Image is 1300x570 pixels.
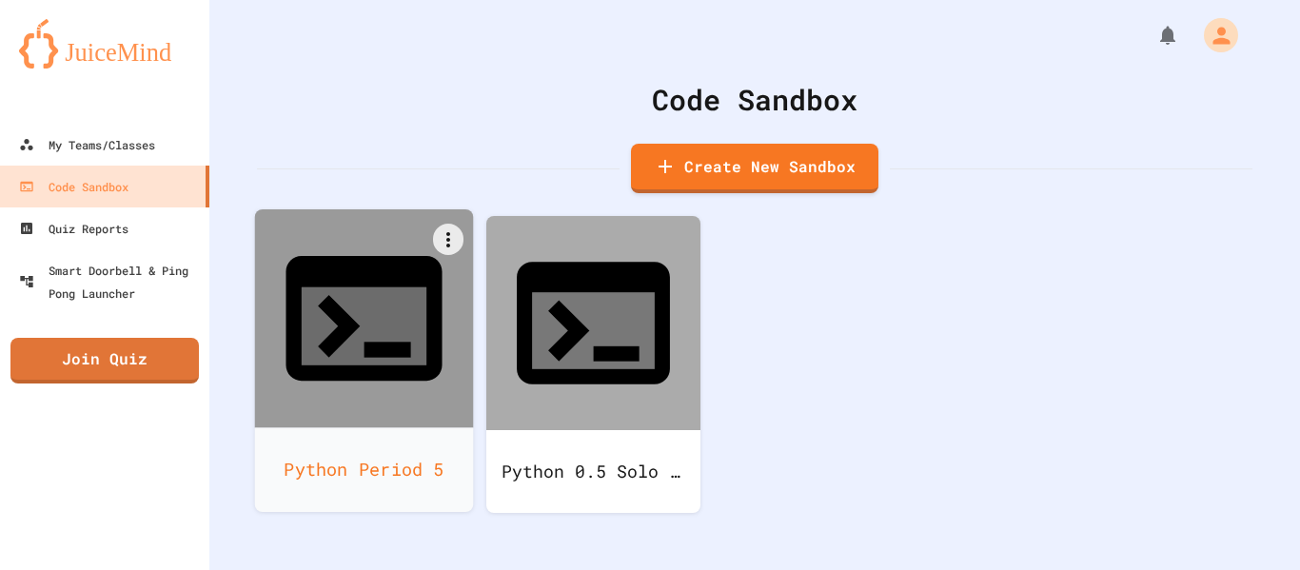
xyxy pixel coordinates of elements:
div: Code Sandbox [257,78,1252,121]
div: My Teams/Classes [19,133,155,156]
a: Python Period 5 [255,209,474,512]
div: Smart Doorbell & Ping Pong Launcher [19,259,202,305]
div: Quiz Reports [19,217,128,240]
div: My Notifications [1121,19,1184,51]
a: Create New Sandbox [631,144,878,193]
div: Code Sandbox [19,175,128,198]
div: Python Period 5 [255,427,474,512]
div: My Account [1184,13,1243,57]
a: Join Quiz [10,338,199,383]
div: Python 0.5 Solo Practice [486,430,700,513]
a: Python 0.5 Solo Practice [486,216,700,513]
img: logo-orange.svg [19,19,190,69]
